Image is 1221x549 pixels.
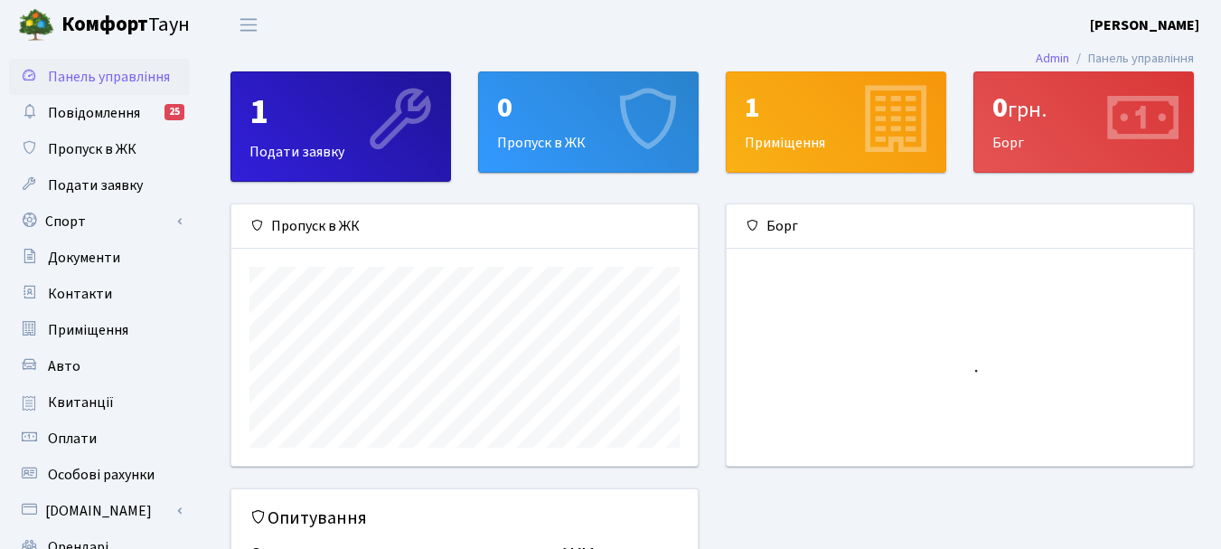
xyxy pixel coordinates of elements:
[48,175,143,195] span: Подати заявку
[9,240,190,276] a: Документи
[230,71,451,182] a: 1Подати заявку
[249,507,680,529] h5: Опитування
[1009,40,1221,78] nav: breadcrumb
[727,204,1193,249] div: Борг
[249,90,432,134] div: 1
[9,167,190,204] a: Подати заявку
[1090,15,1199,35] b: [PERSON_NAME]
[48,248,120,268] span: Документи
[974,72,1193,172] div: Борг
[9,384,190,421] a: Квитанції
[231,204,698,249] div: Пропуск в ЖК
[48,393,114,412] span: Квитанції
[48,139,136,159] span: Пропуск в ЖК
[1090,14,1199,36] a: [PERSON_NAME]
[164,104,184,120] div: 25
[1036,49,1069,68] a: Admin
[48,429,97,449] span: Оплати
[48,67,170,87] span: Панель управління
[726,71,946,173] a: 1Приміщення
[9,348,190,384] a: Авто
[9,131,190,167] a: Пропуск в ЖК
[9,421,190,457] a: Оплати
[9,493,190,529] a: [DOMAIN_NAME]
[48,284,112,304] span: Контакти
[61,10,190,41] span: Таун
[478,71,699,173] a: 0Пропуск в ЖК
[9,59,190,95] a: Панель управління
[727,72,945,172] div: Приміщення
[745,90,927,125] div: 1
[1069,49,1194,69] li: Панель управління
[48,320,128,340] span: Приміщення
[9,204,190,240] a: Спорт
[9,457,190,493] a: Особові рахунки
[9,312,190,348] a: Приміщення
[231,72,450,181] div: Подати заявку
[1008,94,1047,126] span: грн.
[48,465,155,485] span: Особові рахунки
[48,103,140,123] span: Повідомлення
[9,95,190,131] a: Повідомлення25
[48,356,80,376] span: Авто
[497,90,680,125] div: 0
[9,276,190,312] a: Контакти
[61,10,148,39] b: Комфорт
[18,7,54,43] img: logo.png
[226,10,271,40] button: Переключити навігацію
[992,90,1175,125] div: 0
[479,72,698,172] div: Пропуск в ЖК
